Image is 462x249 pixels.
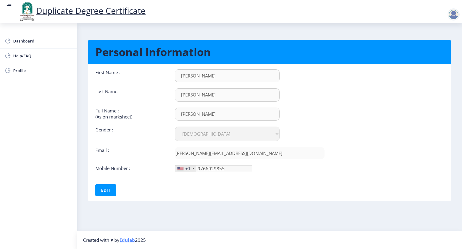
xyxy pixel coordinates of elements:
[91,88,170,101] div: Last Name:
[83,237,146,243] span: Created with ♥ by 2025
[95,184,116,196] button: Edit
[119,237,135,243] a: Edulab
[13,67,72,74] span: Profile
[13,52,72,59] span: Help/FAQ
[185,165,191,172] div: +1
[91,147,170,159] div: Email :
[18,1,36,22] img: logo
[91,69,170,82] div: First Name :
[175,165,252,172] input: Mobile No
[13,37,72,45] span: Dashboard
[175,165,196,172] div: United States: +1
[91,108,170,121] div: Full Name : (As on marksheet)
[18,5,146,16] a: Duplicate Degree Certificate
[91,165,170,172] div: Mobile Number :
[95,45,444,59] h1: Personal Information
[91,127,170,141] div: Gender :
